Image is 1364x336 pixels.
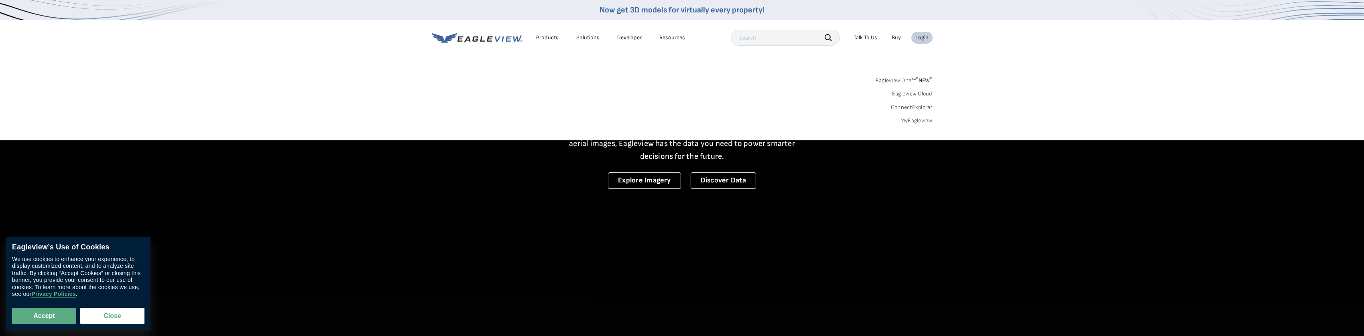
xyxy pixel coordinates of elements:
div: Login [915,34,929,41]
a: Now get 3D models for virtually every property! [600,5,764,15]
div: Talk To Us [854,34,877,41]
button: Close [80,308,144,324]
a: Explore Imagery [608,172,681,189]
div: Resources [659,34,685,41]
a: Discover Data [691,172,756,189]
a: Buy [892,34,901,41]
p: A new era starts here. Built on more than 3.5 billion high-resolution aerial images, Eagleview ha... [559,124,805,163]
a: Eagleview Cloud [892,90,933,97]
div: Eagleview’s Use of Cookies [12,243,144,252]
div: Products [536,34,559,41]
a: Developer [617,34,642,41]
div: We use cookies to enhance your experience, to display customized content, and to analyze site tra... [12,256,144,298]
a: ConnectExplorer [891,104,933,111]
a: MyEagleview [901,117,933,124]
input: Search [731,30,840,46]
span: NEW [916,77,932,84]
button: Accept [12,308,76,324]
div: Solutions [576,34,600,41]
a: Eagleview One™*NEW* [876,75,933,84]
a: Privacy Policies [31,291,75,298]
